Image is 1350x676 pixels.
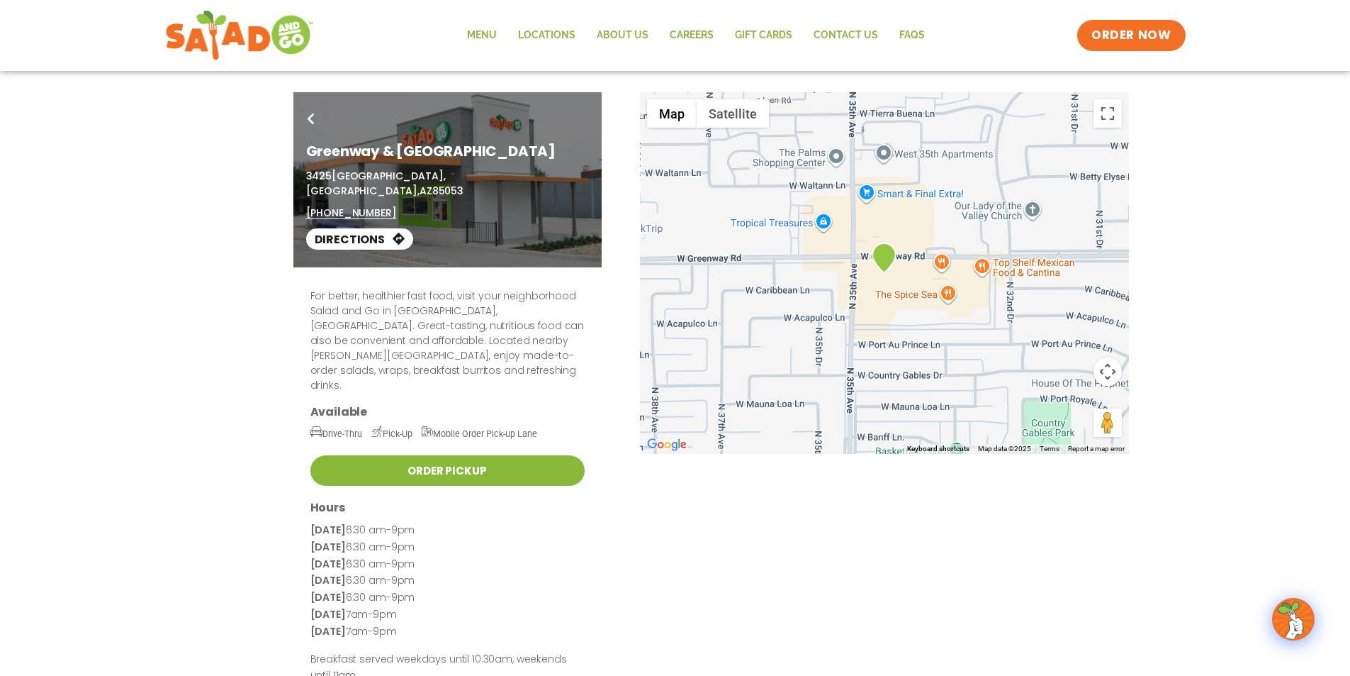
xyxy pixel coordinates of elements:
[310,540,346,554] strong: [DATE]
[310,624,346,638] strong: [DATE]
[310,455,585,486] a: Order Pickup
[306,228,413,250] a: Directions
[310,523,346,537] strong: [DATE]
[456,19,935,52] nav: Menu
[310,590,346,604] strong: [DATE]
[422,428,538,439] span: Mobile Order Pick-up Lane
[310,607,346,621] strong: [DATE]
[803,19,889,52] a: Contact Us
[310,557,346,571] strong: [DATE]
[310,606,585,624] p: 7am-9pm
[1273,599,1313,639] img: wpChatIcon
[1077,20,1185,51] a: ORDER NOW
[310,624,585,641] p: 7am-9pm
[310,522,585,539] p: 6:30 am-9pm
[310,404,585,419] h3: Available
[310,539,585,556] p: 6:30 am-9pm
[456,19,507,52] a: Menu
[310,556,585,573] p: 6:30 am-9pm
[306,140,589,162] h1: Greenway & [GEOGRAPHIC_DATA]
[306,206,397,221] a: [PHONE_NUMBER]
[310,428,362,439] span: Drive-Thru
[1091,27,1171,44] span: ORDER NOW
[306,184,420,198] span: [GEOGRAPHIC_DATA],
[586,19,659,52] a: About Us
[306,169,332,183] span: 3425
[310,500,585,515] h3: Hours
[310,289,585,393] p: For better, healthier fast food, visit your neighborhood Salad and Go in [GEOGRAPHIC_DATA], [GEOG...
[507,19,586,52] a: Locations
[310,589,585,606] p: 6:30 am-9pm
[432,184,463,198] span: 85053
[724,19,803,52] a: GIFT CARDS
[310,573,346,587] strong: [DATE]
[659,19,724,52] a: Careers
[420,184,432,198] span: AZ
[332,169,445,183] span: [GEOGRAPHIC_DATA],
[1068,445,1125,453] a: Report a map error
[165,7,315,64] img: new-SAG-logo-768×292
[371,428,412,439] span: Pick-Up
[1093,358,1122,386] button: Map camera controls
[1093,409,1122,437] button: Drag Pegman onto the map to open Street View
[310,572,585,589] p: 6:30 am-9pm
[889,19,935,52] a: FAQs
